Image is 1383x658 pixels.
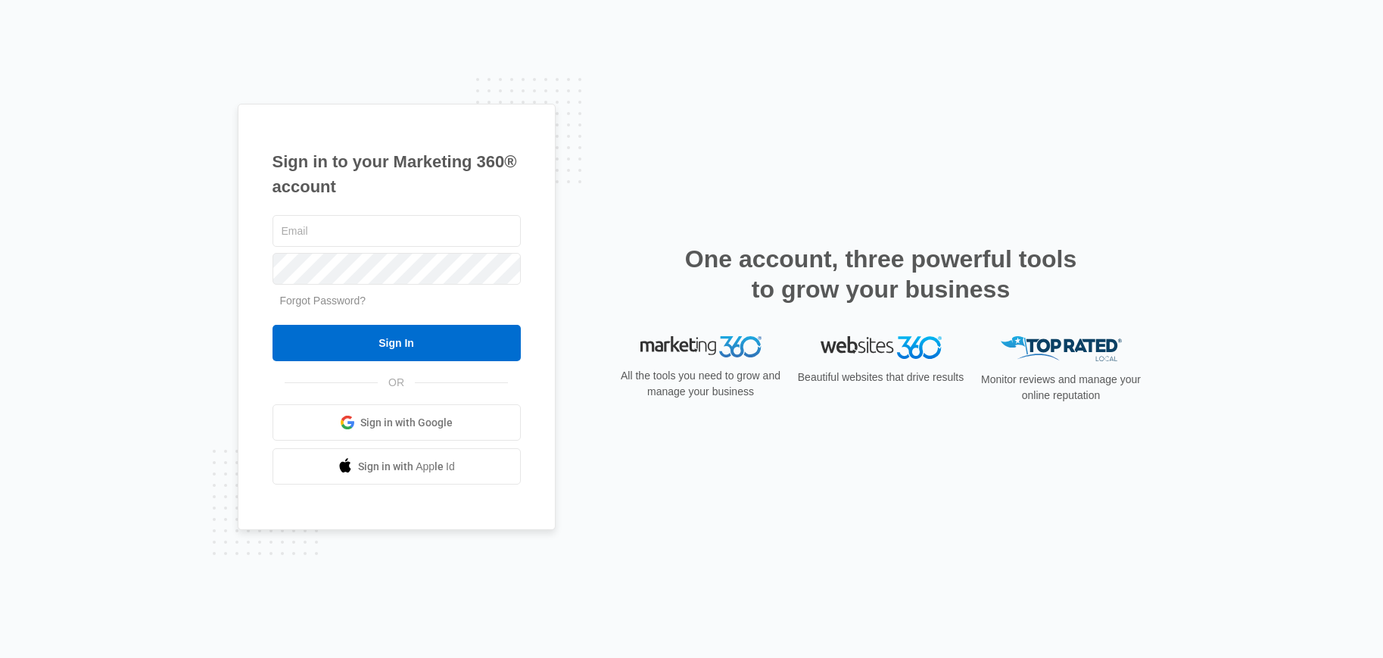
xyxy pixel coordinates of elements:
p: All the tools you need to grow and manage your business [616,368,786,400]
img: Top Rated Local [1001,336,1122,361]
p: Monitor reviews and manage your online reputation [977,372,1146,404]
img: Marketing 360 [640,336,762,357]
h2: One account, three powerful tools to grow your business [681,244,1082,304]
span: OR [378,375,415,391]
a: Sign in with Apple Id [273,448,521,485]
input: Email [273,215,521,247]
p: Beautiful websites that drive results [796,370,966,385]
input: Sign In [273,325,521,361]
a: Forgot Password? [280,295,366,307]
h1: Sign in to your Marketing 360® account [273,149,521,199]
a: Sign in with Google [273,404,521,441]
span: Sign in with Google [360,415,453,431]
img: Websites 360 [821,336,942,358]
span: Sign in with Apple Id [358,459,455,475]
